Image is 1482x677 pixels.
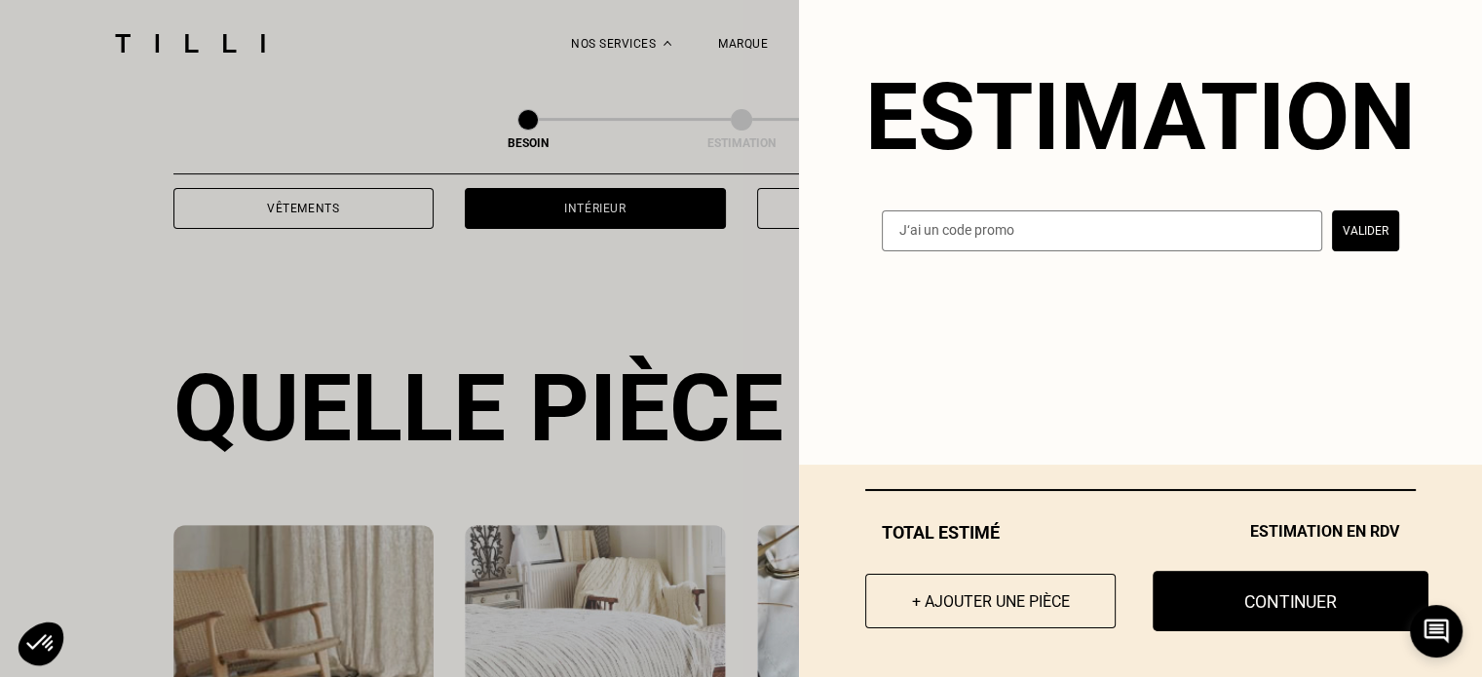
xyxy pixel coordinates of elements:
[865,574,1116,628] button: + Ajouter une pièce
[865,62,1416,171] section: Estimation
[865,522,1416,543] div: Total estimé
[1153,571,1428,631] button: Continuer
[882,210,1322,251] input: J‘ai un code promo
[1250,522,1399,543] span: Estimation en RDV
[1332,210,1399,251] button: Valider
